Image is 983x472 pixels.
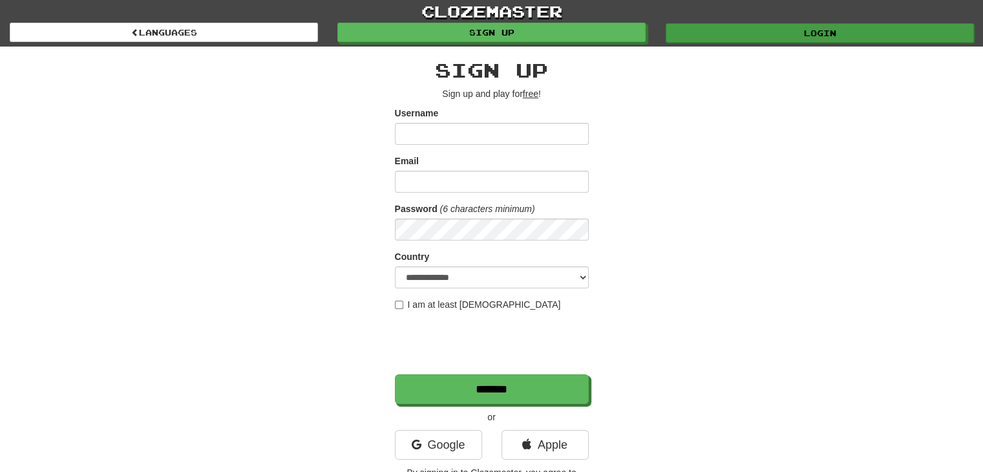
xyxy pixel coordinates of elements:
a: Languages [10,23,318,42]
label: Password [395,202,438,215]
input: I am at least [DEMOGRAPHIC_DATA] [395,301,403,309]
label: Country [395,250,430,263]
label: Email [395,155,419,167]
em: (6 characters minimum) [440,204,535,214]
a: Login [666,23,974,43]
p: Sign up and play for ! [395,87,589,100]
a: Apple [502,430,589,460]
iframe: reCAPTCHA [395,317,591,368]
p: or [395,411,589,424]
a: Google [395,430,482,460]
label: I am at least [DEMOGRAPHIC_DATA] [395,298,561,311]
h2: Sign up [395,59,589,81]
label: Username [395,107,439,120]
u: free [523,89,538,99]
a: Sign up [337,23,646,42]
